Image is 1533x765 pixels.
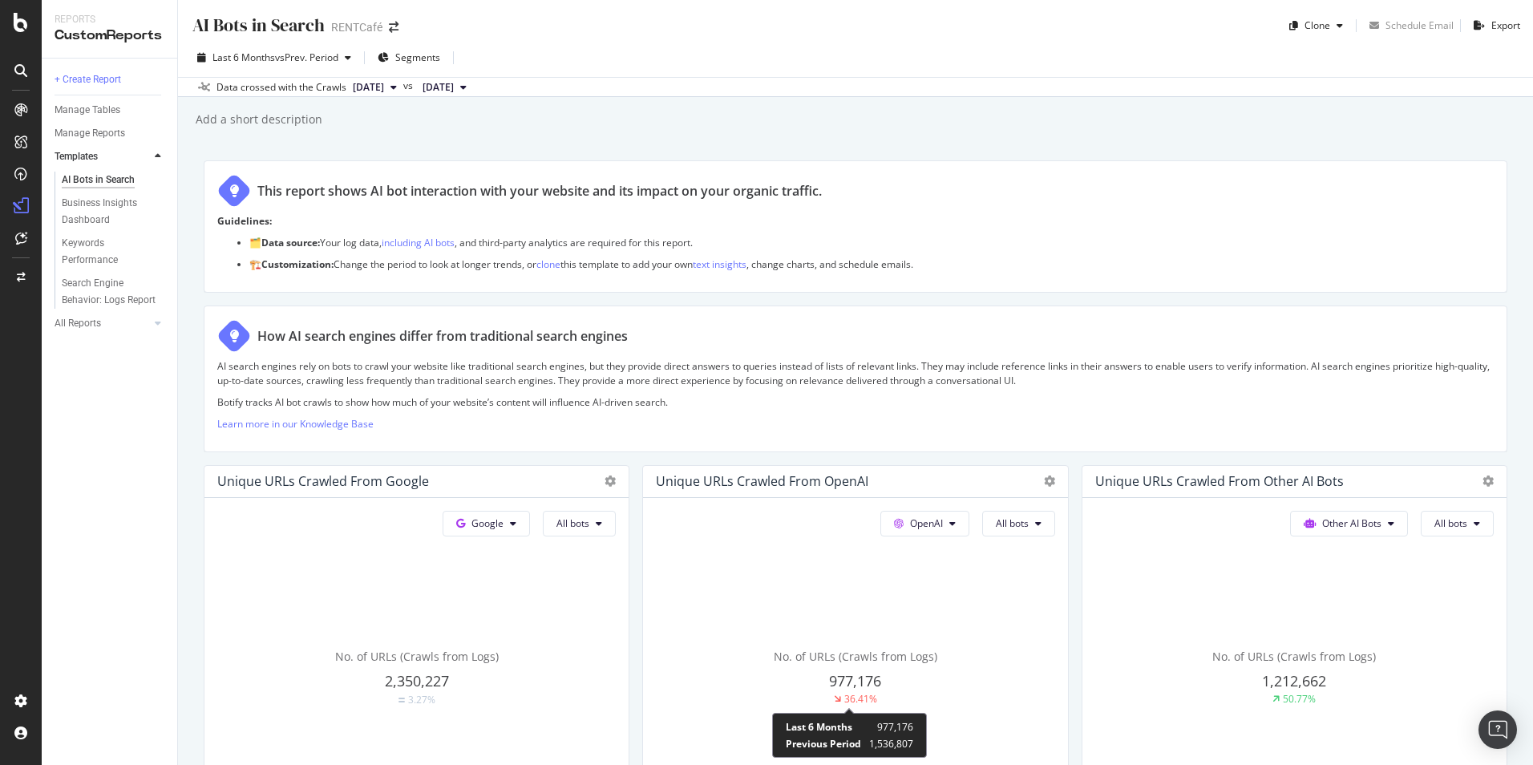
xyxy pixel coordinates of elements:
span: vs [403,79,416,93]
a: Learn more in our Knowledge Base [217,417,374,431]
a: Search Engine Behavior: Logs Report [62,275,166,309]
button: All bots [1421,511,1494,536]
span: 2,350,227 [385,671,449,690]
strong: Customization: [261,257,334,271]
div: AI Bots in Search [191,13,325,38]
a: Manage Tables [55,102,166,119]
p: Botify tracks AI bot crawls to show how much of your website’s content will influence AI-driven s... [217,395,1494,409]
div: All Reports [55,315,101,332]
span: 977,176 [829,671,881,690]
span: All bots [556,516,589,530]
div: Templates [55,148,98,165]
button: [DATE] [416,78,473,97]
div: Schedule Email [1385,18,1454,32]
span: No. of URLs (Crawls from Logs) [1212,649,1376,664]
strong: Guidelines: [217,214,272,228]
div: 50.77% [1283,692,1316,706]
span: Last 6 Months [212,51,275,64]
p: AI search engines rely on bots to crawl your website like traditional search engines, but they pr... [217,359,1494,387]
div: Unique URLs Crawled from Google [217,473,429,489]
div: Export [1491,18,1520,32]
span: Google [471,516,504,530]
img: Equal [398,698,405,702]
a: clone [536,257,560,271]
button: Segments [371,45,447,71]
div: This report shows AI bot interaction with your website and its impact on your organic traffic.Gui... [204,160,1507,293]
div: arrow-right-arrow-left [389,22,398,33]
div: Clone [1304,18,1330,32]
div: Unique URLs Crawled from OpenAI [656,473,868,489]
span: Previous Period [786,737,861,751]
div: Data crossed with the Crawls [216,80,346,95]
span: Last 6 Months [786,720,852,734]
div: Keywords Performance [62,235,152,269]
div: 3.27% [408,693,435,706]
button: All bots [982,511,1055,536]
div: CustomReports [55,26,164,45]
button: Other AI Bots [1290,511,1408,536]
div: AI Bots in Search [62,172,135,188]
span: All bots [1434,516,1467,530]
span: No. of URLs (Crawls from Logs) [774,649,937,664]
a: AI Bots in Search [62,172,166,188]
span: 977,176 [877,720,913,734]
strong: Data source: [261,236,320,249]
span: 1,212,662 [1262,671,1326,690]
span: Segments [395,51,440,64]
span: 2025 Sep. 17th [353,80,384,95]
span: No. of URLs (Crawls from Logs) [335,649,499,664]
span: OpenAI [910,516,943,530]
div: Reports [55,13,164,26]
span: 2025 Mar. 8th [423,80,454,95]
div: How AI search engines differ from traditional search engines [257,327,628,346]
div: This report shows AI bot interaction with your website and its impact on your organic traffic. [257,182,822,200]
p: 🗂️ Your log data, , and third-party analytics are required for this report. [249,236,1494,249]
a: Business Insights Dashboard [62,195,166,229]
div: Business Insights Dashboard [62,195,154,229]
button: Last 6 MonthsvsPrev. Period [191,45,358,71]
a: including AI bots [382,236,455,249]
button: Export [1467,13,1520,38]
div: 36.41% [844,692,877,706]
span: Other AI Bots [1322,516,1381,530]
button: Schedule Email [1363,13,1454,38]
a: + Create Report [55,71,166,88]
a: text insights [693,257,746,271]
button: OpenAI [880,511,969,536]
p: 🏗️ Change the period to look at longer trends, or this template to add your own , change charts, ... [249,257,1494,271]
div: How AI search engines differ from traditional search enginesAI search engines rely on bots to cra... [204,306,1507,452]
a: Keywords Performance [62,235,166,269]
div: Add a short description [194,111,322,127]
div: Open Intercom Messenger [1478,710,1517,749]
div: Search Engine Behavior: Logs Report [62,275,156,309]
button: All bots [543,511,616,536]
div: Manage Reports [55,125,125,142]
button: Google [443,511,530,536]
div: Unique URLs Crawled from Other AI Bots [1095,473,1344,489]
div: RENTCafé [331,19,382,35]
span: vs Prev. Period [275,51,338,64]
a: All Reports [55,315,150,332]
div: + Create Report [55,71,121,88]
a: Templates [55,148,150,165]
button: Clone [1283,13,1349,38]
span: 1,536,807 [869,737,913,751]
button: [DATE] [346,78,403,97]
a: Manage Reports [55,125,166,142]
div: Manage Tables [55,102,120,119]
span: All bots [996,516,1029,530]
